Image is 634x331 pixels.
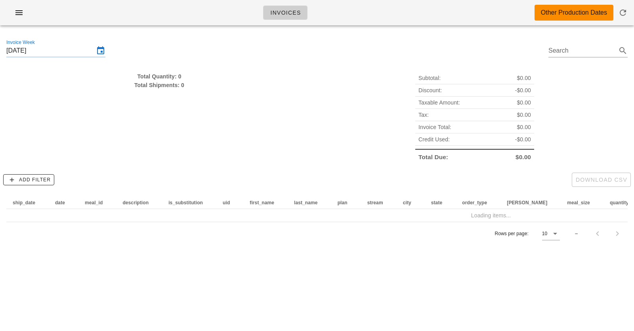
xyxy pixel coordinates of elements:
[294,200,318,205] span: last_name
[13,200,35,205] span: ship_date
[517,123,531,131] span: $0.00
[462,200,487,205] span: order_type
[610,200,628,205] span: quantity
[49,196,78,209] th: date: Not sorted. Activate to sort ascending.
[223,200,230,205] span: uid
[495,222,560,245] div: Rows per page:
[397,196,425,209] th: city: Not sorted. Activate to sort ascending.
[515,135,531,144] span: -$0.00
[162,196,216,209] th: is_substitution: Not sorted. Activate to sort ascending.
[7,176,51,183] span: Add Filter
[561,196,603,209] th: meal_size: Not sorted. Activate to sort ascending.
[288,196,331,209] th: last_name: Not sorted. Activate to sort ascending.
[263,6,307,20] a: Invoices
[567,200,590,205] span: meal_size
[361,196,397,209] th: stream: Not sorted. Activate to sort ascending.
[55,200,65,205] span: date
[122,200,149,205] span: description
[418,135,450,144] span: Credit Used:
[517,74,531,82] span: $0.00
[507,200,547,205] span: [PERSON_NAME]
[3,174,54,185] button: Add Filter
[250,200,274,205] span: first_name
[516,153,531,162] span: $0.00
[517,98,531,107] span: $0.00
[168,200,203,205] span: is_substitution
[456,196,500,209] th: order_type: Not sorted. Activate to sort ascending.
[338,200,348,205] span: plan
[6,81,312,89] div: Total Shipments: 0
[418,110,429,119] span: Tax:
[270,10,301,16] span: Invoices
[216,196,243,209] th: uid: Not sorted. Activate to sort ascending.
[542,227,560,240] div: 10Rows per page:
[500,196,561,209] th: tod: Not sorted. Activate to sort ascending.
[517,110,531,119] span: $0.00
[575,230,578,237] div: –
[418,86,442,95] span: Discount:
[418,98,460,107] span: Taxable Amount:
[431,200,443,205] span: state
[6,196,49,209] th: ship_date: Not sorted. Activate to sort ascending.
[85,200,103,205] span: meal_id
[418,74,441,82] span: Subtotal:
[425,196,456,209] th: state: Not sorted. Activate to sort ascending.
[542,230,547,237] div: 10
[367,200,383,205] span: stream
[243,196,288,209] th: first_name: Not sorted. Activate to sort ascending.
[403,200,411,205] span: city
[418,153,448,162] span: Total Due:
[331,196,361,209] th: plan: Not sorted. Activate to sort ascending.
[6,40,35,46] label: Invoice Week
[515,86,531,95] span: -$0.00
[541,8,607,17] div: Other Production Dates
[116,196,162,209] th: description: Not sorted. Activate to sort ascending.
[78,196,116,209] th: meal_id: Not sorted. Activate to sort ascending.
[6,72,312,81] div: Total Quantity: 0
[418,123,451,131] span: Invoice Total:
